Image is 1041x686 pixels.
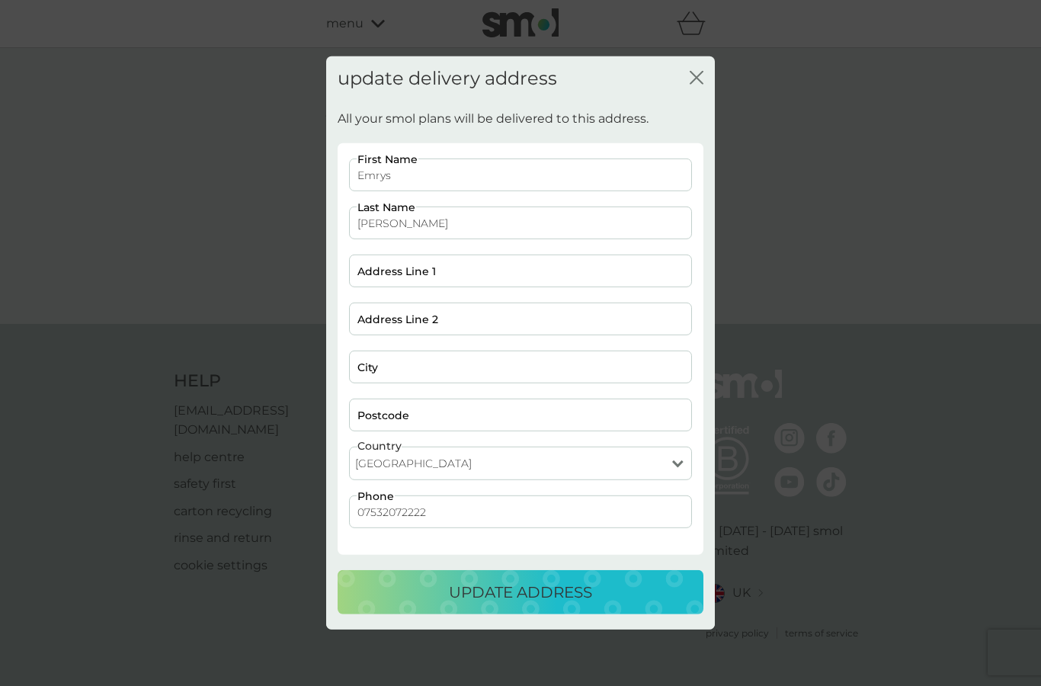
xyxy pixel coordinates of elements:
[338,68,557,90] h2: update delivery address
[357,440,402,450] label: Country
[338,570,703,614] button: update address
[690,71,703,87] button: close
[338,109,649,129] p: All your smol plans will be delivered to this address.
[449,580,592,604] p: update address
